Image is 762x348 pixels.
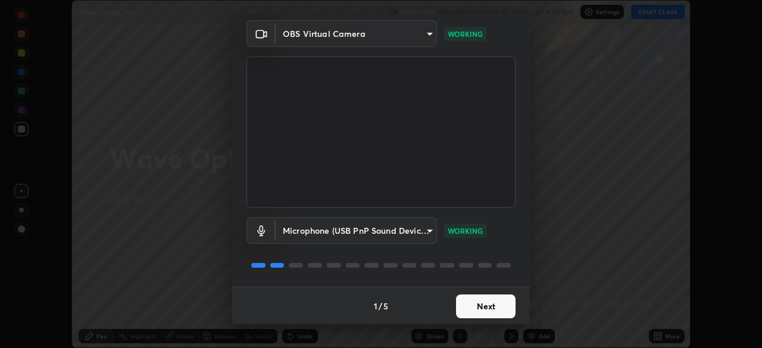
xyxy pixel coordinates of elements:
h4: / [379,300,382,312]
h4: 5 [383,300,388,312]
h4: 1 [374,300,377,312]
p: WORKING [448,29,483,39]
div: OBS Virtual Camera [276,20,437,47]
button: Next [456,294,516,318]
p: WORKING [448,225,483,236]
div: OBS Virtual Camera [276,217,437,244]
